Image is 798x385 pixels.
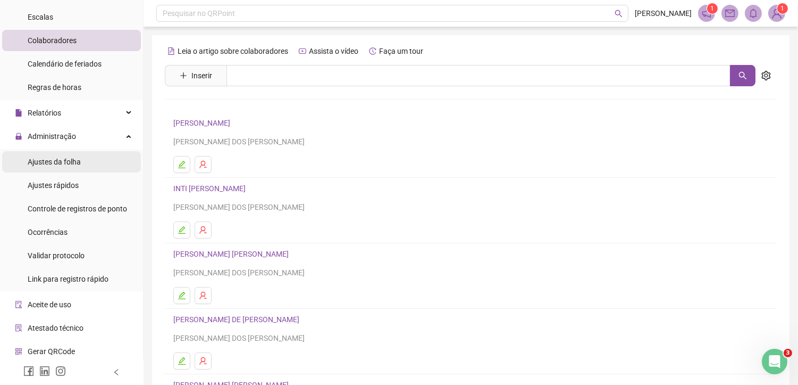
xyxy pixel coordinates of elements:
[769,5,785,21] img: 86993
[28,83,81,92] span: Regras de horas
[15,301,22,308] span: audit
[749,9,758,18] span: bell
[15,109,22,117] span: file
[615,10,623,18] span: search
[28,251,85,260] span: Validar protocolo
[784,349,792,357] span: 3
[28,13,53,21] span: Escalas
[15,348,22,355] span: qrcode
[15,133,22,140] span: lock
[113,368,120,376] span: left
[55,366,66,376] span: instagram
[28,300,71,309] span: Aceite de uso
[191,70,212,81] span: Inserir
[28,60,102,68] span: Calendário de feriados
[199,291,207,300] span: user-delete
[28,204,127,213] span: Controle de registros de ponto
[309,47,358,55] span: Assista o vídeo
[738,71,747,80] span: search
[379,47,423,55] span: Faça um tour
[15,324,22,332] span: solution
[28,181,79,190] span: Ajustes rápidos
[173,315,303,324] a: [PERSON_NAME] DE [PERSON_NAME]
[28,228,68,236] span: Ocorrências
[777,3,788,14] sup: Atualize o seu contato no menu Meus Dados
[167,47,175,55] span: file-text
[781,5,785,12] span: 1
[702,9,711,18] span: notification
[39,366,50,376] span: linkedin
[180,72,187,79] span: plus
[28,324,83,332] span: Atestado técnico
[28,36,77,45] span: Colaboradores
[173,332,768,344] div: [PERSON_NAME] DOS [PERSON_NAME]
[23,366,34,376] span: facebook
[173,201,768,213] div: [PERSON_NAME] DOS [PERSON_NAME]
[178,160,186,169] span: edit
[173,267,768,278] div: [PERSON_NAME] DOS [PERSON_NAME]
[173,184,249,193] a: INTI [PERSON_NAME]
[28,132,76,141] span: Administração
[28,347,75,356] span: Gerar QRCode
[173,119,233,127] a: [PERSON_NAME]
[725,9,735,18] span: mail
[173,250,292,258] a: [PERSON_NAME] [PERSON_NAME]
[761,71,771,80] span: setting
[199,357,207,365] span: user-delete
[299,47,306,55] span: youtube
[635,7,692,19] span: [PERSON_NAME]
[171,67,221,84] button: Inserir
[28,158,81,166] span: Ajustes da folha
[762,349,787,374] iframe: Intercom live chat
[28,109,61,117] span: Relatórios
[178,357,186,365] span: edit
[173,136,768,148] div: [PERSON_NAME] DOS [PERSON_NAME]
[199,226,207,234] span: user-delete
[28,275,108,283] span: Link para registro rápido
[178,47,288,55] span: Leia o artigo sobre colaboradores
[369,47,376,55] span: history
[199,160,207,169] span: user-delete
[711,5,715,12] span: 1
[707,3,718,14] sup: 1
[178,226,186,234] span: edit
[178,291,186,300] span: edit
